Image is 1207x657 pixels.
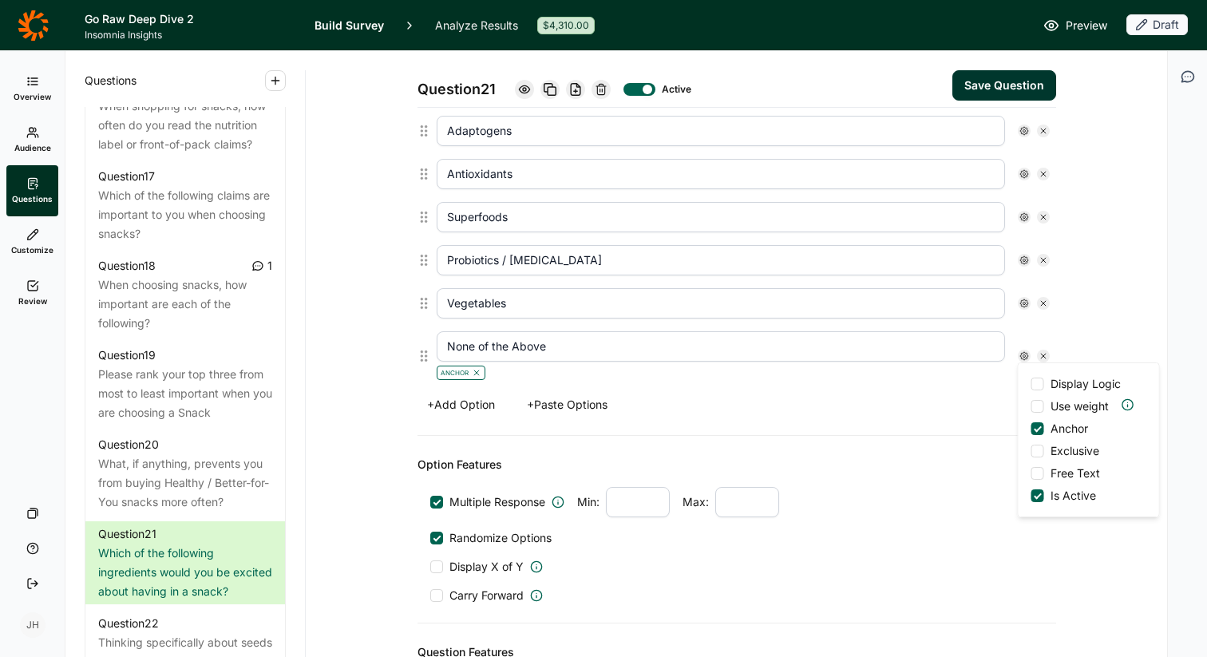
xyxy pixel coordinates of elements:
span: Review [18,295,47,307]
div: Option Features [418,455,1056,474]
div: Settings [1018,254,1031,267]
a: Preview [1043,16,1107,35]
div: Active [662,83,687,96]
div: Which of the following ingredients would you be excited about having in a snack? [98,544,272,601]
a: Question21Which of the following ingredients would you be excited about having in a snack? [85,521,285,604]
div: Delete [592,80,611,99]
span: Questions [12,193,53,204]
span: Questions [85,71,137,90]
div: Remove [1037,125,1050,137]
div: Question 18 [98,256,156,275]
span: Randomize Options [443,530,552,546]
span: Overview [14,91,51,102]
a: Questions [6,165,58,216]
span: Insomnia Insights [85,29,295,42]
span: Free Text [1044,465,1100,481]
span: Display X of Y [449,559,524,575]
a: Question20What, if anything, prevents you from buying Healthy / Better-for-You snacks more often? [85,432,285,515]
button: +Paste Options [517,394,617,416]
span: Multiple Response [449,494,545,510]
button: Draft [1126,14,1188,37]
a: Question181When choosing snacks, how important are each of the following? [85,253,285,336]
div: Remove [1037,297,1050,310]
div: Question 19 [98,346,156,365]
a: Question17Which of the following claims are important to you when choosing snacks? [85,164,285,247]
div: Settings [1018,350,1031,362]
div: Settings [1018,211,1031,224]
span: Is Active [1044,488,1096,504]
span: Display Logic [1051,376,1121,392]
a: Overview [6,63,58,114]
span: Exclusive [1044,443,1099,459]
div: $4,310.00 [537,17,595,34]
span: Carry Forward [449,588,524,604]
div: Please rank your top three from most to least important when you are choosing a Snack [98,365,272,422]
button: Save Question [952,70,1056,101]
div: What, if anything, prevents you from buying Healthy / Better-for-You snacks more often? [98,454,272,512]
a: Question19Please rank your top three from most to least important when you are choosing a Snack [85,342,285,425]
span: Max: [683,494,709,510]
span: Min: [577,494,600,510]
span: Anchor [1044,421,1088,437]
div: Remove [1037,211,1050,224]
div: Draft [1126,14,1188,35]
a: Question16When shopping for snacks, how often do you read the nutrition label or front-of-pack cl... [85,74,285,157]
div: Question 17 [98,167,155,186]
span: Customize [11,244,53,255]
span: Preview [1066,16,1107,35]
div: Question 21 [98,524,156,544]
a: Review [6,267,58,319]
div: When choosing snacks, how important are each of the following? [98,275,272,333]
span: Audience [14,142,51,153]
div: Remove [1037,168,1050,180]
h1: Go Raw Deep Dive 2 [85,10,295,29]
div: Remove [1037,350,1050,362]
span: Anchor [441,368,469,378]
div: Remove [1037,254,1050,267]
span: Use weight [1051,398,1109,414]
div: Settings [1018,125,1031,137]
div: Settings [1018,168,1031,180]
div: When shopping for snacks, how often do you read the nutrition label or front-of-pack claims? [98,97,272,154]
a: Customize [6,216,58,267]
span: Question 21 [418,78,496,101]
div: Question 22 [98,614,159,633]
div: Question 20 [98,435,159,454]
div: Which of the following claims are important to you when choosing snacks? [98,186,272,243]
button: +Add Option [418,394,505,416]
div: Settings [1018,297,1031,310]
span: 1 [267,256,272,275]
a: Audience [6,114,58,165]
div: JH [20,612,46,638]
